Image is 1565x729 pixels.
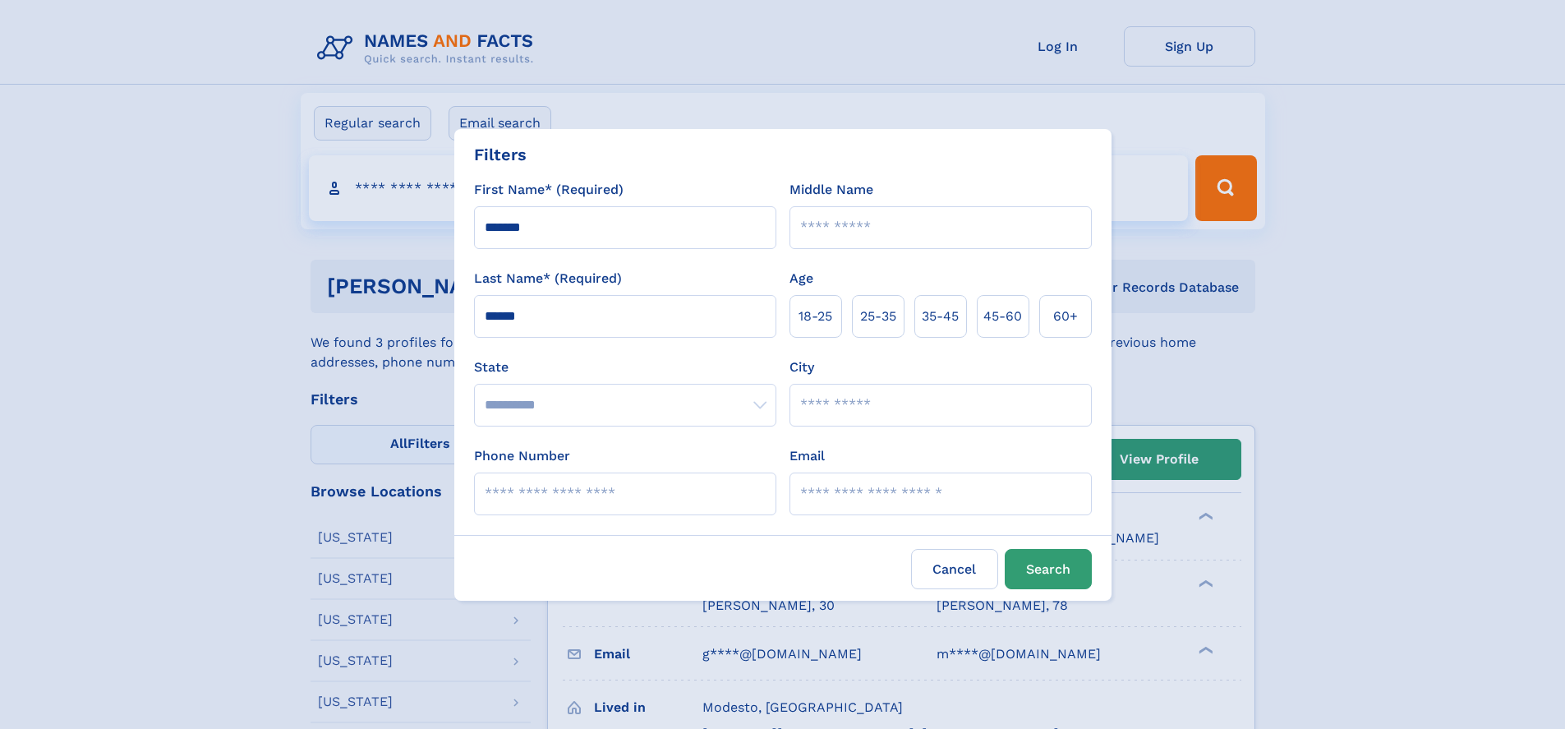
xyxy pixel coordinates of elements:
[474,142,527,167] div: Filters
[474,358,776,377] label: State
[1053,307,1078,326] span: 60+
[911,549,998,589] label: Cancel
[799,307,832,326] span: 18‑25
[474,446,570,466] label: Phone Number
[789,446,825,466] label: Email
[983,307,1022,326] span: 45‑60
[474,180,624,200] label: First Name* (Required)
[789,358,814,377] label: City
[789,269,813,288] label: Age
[860,307,896,326] span: 25‑35
[474,269,622,288] label: Last Name* (Required)
[1005,549,1092,589] button: Search
[789,180,873,200] label: Middle Name
[922,307,959,326] span: 35‑45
